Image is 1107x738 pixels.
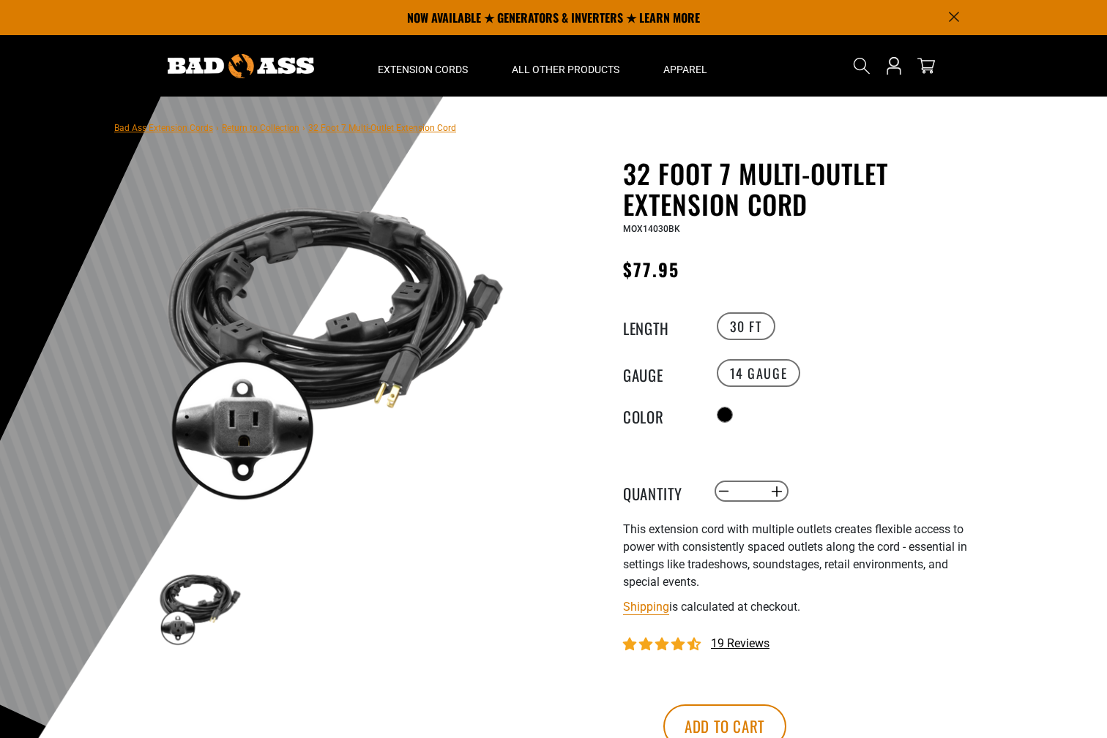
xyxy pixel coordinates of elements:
img: black [157,563,242,648]
legend: Length [623,317,696,336]
summary: All Other Products [490,35,641,97]
h1: 32 Foot 7 Multi-Outlet Extension Cord [623,158,982,219]
nav: breadcrumbs [114,118,456,136]
span: 19 reviews [711,636,769,650]
a: Shipping [623,600,669,614]
summary: Extension Cords [356,35,490,97]
a: Bad Ass Extension Cords [114,123,213,133]
summary: Apparel [641,35,729,97]
img: black [157,161,510,513]
span: All Other Products [512,63,619,76]
label: 30 FT [717,312,775,340]
legend: Gauge [623,364,696,383]
a: Return to Collection [222,123,299,133]
span: Apparel [663,63,707,76]
div: is calculated at checkout. [623,597,982,617]
span: MOX14030BK [623,224,680,234]
span: Extension Cords [378,63,468,76]
span: 4.68 stars [623,638,704,652]
label: Quantity [623,482,696,501]
summary: Search [850,54,873,78]
img: Bad Ass Extension Cords [168,54,314,78]
span: $77.95 [623,256,679,282]
label: 14 Gauge [717,359,801,387]
legend: Color [623,405,696,424]
span: This extension cord with multiple outlets creates flexible access to power with consistently spac... [623,522,967,589]
span: › [216,123,219,133]
span: 32 Foot 7 Multi-Outlet Extension Cord [308,123,456,133]
span: › [302,123,305,133]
